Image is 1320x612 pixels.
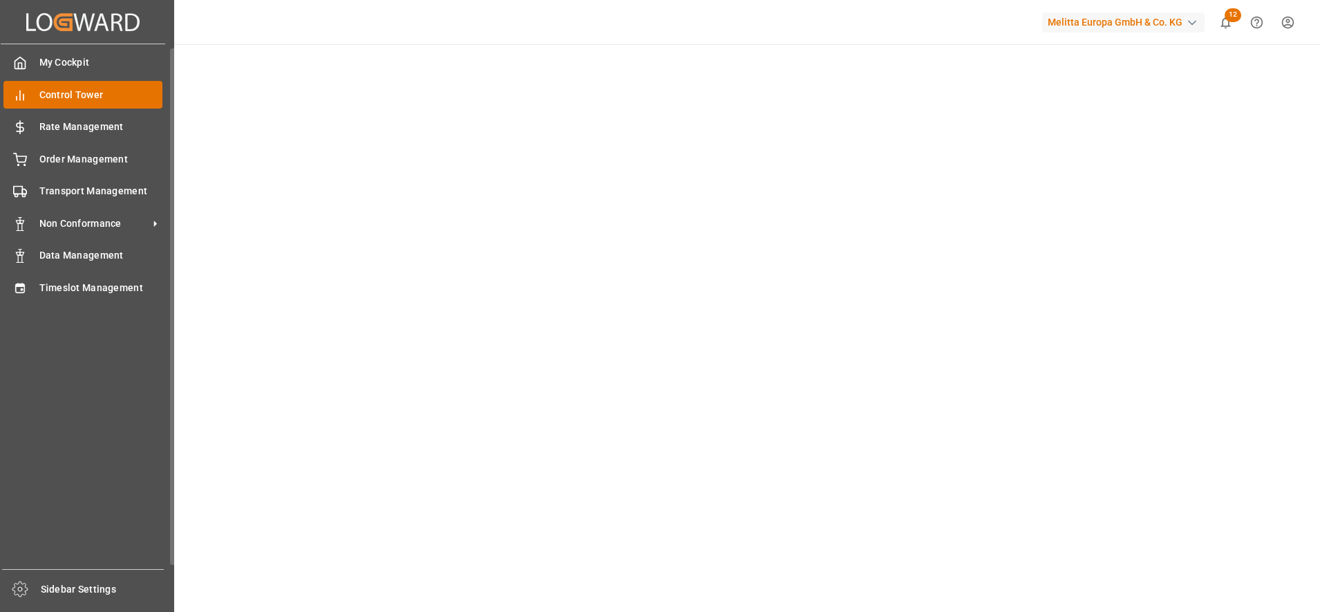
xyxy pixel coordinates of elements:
[41,582,164,597] span: Sidebar Settings
[3,49,162,76] a: My Cockpit
[39,55,163,70] span: My Cockpit
[39,248,163,263] span: Data Management
[1042,12,1205,33] div: Melitta Europa GmbH & Co. KG
[39,216,149,231] span: Non Conformance
[1042,9,1210,35] button: Melitta Europa GmbH & Co. KG
[3,145,162,172] a: Order Management
[39,152,163,167] span: Order Management
[1210,7,1241,38] button: show 12 new notifications
[3,274,162,301] a: Timeslot Management
[3,242,162,269] a: Data Management
[39,184,163,198] span: Transport Management
[39,88,163,102] span: Control Tower
[1241,7,1272,38] button: Help Center
[3,81,162,108] a: Control Tower
[3,113,162,140] a: Rate Management
[39,281,163,295] span: Timeslot Management
[3,178,162,205] a: Transport Management
[39,120,163,134] span: Rate Management
[1225,8,1241,22] span: 12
